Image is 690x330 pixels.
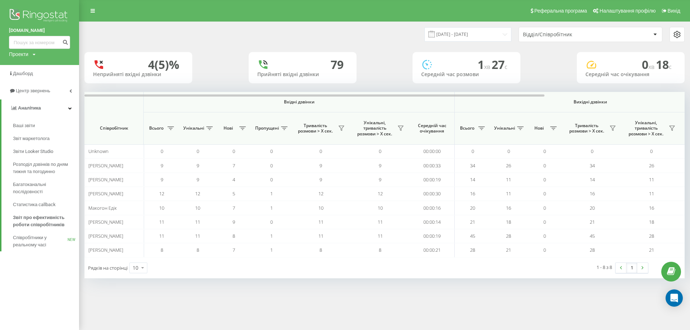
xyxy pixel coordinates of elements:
[484,63,492,71] span: хв
[642,57,656,72] span: 0
[147,125,165,131] span: Всього
[566,123,607,134] span: Тривалість розмови > Х сек.
[13,148,53,155] span: Звіти Looker Studio
[197,148,199,154] span: 0
[507,148,510,154] span: 0
[506,247,511,253] span: 21
[331,58,344,71] div: 79
[354,120,395,137] span: Унікальні, тривалість розмови > Х сек.
[590,247,595,253] span: 28
[649,176,654,183] span: 11
[470,247,475,253] span: 28
[458,125,476,131] span: Всього
[318,205,323,211] span: 10
[543,190,546,197] span: 0
[197,162,199,169] span: 9
[270,219,273,225] span: 0
[13,158,79,178] a: Розподіл дзвінків по дням тижня та погодинно
[543,219,546,225] span: 0
[591,148,593,154] span: 0
[666,289,683,307] div: Open Intercom Messenger
[295,123,336,134] span: Тривалість розмови > Х сек.
[9,7,70,25] img: Ringostat logo
[13,201,56,208] span: Статистика callback
[319,162,322,169] span: 9
[93,71,184,78] div: Неприйняті вхідні дзвінки
[410,187,455,201] td: 00:00:30
[590,162,595,169] span: 34
[648,63,656,71] span: хв
[255,125,279,131] span: Пропущені
[270,148,273,154] span: 0
[13,119,79,132] a: Ваші звіти
[378,190,383,197] span: 12
[410,215,455,229] td: 00:00:14
[649,190,654,197] span: 11
[470,233,475,239] span: 45
[668,8,680,14] span: Вихід
[270,205,273,211] span: 1
[597,264,612,271] div: 1 - 8 з 8
[195,219,200,225] span: 11
[656,57,672,72] span: 18
[13,132,79,145] a: Звіт маркетолога
[492,57,507,72] span: 27
[88,162,123,169] span: [PERSON_NAME]
[506,190,511,197] span: 11
[494,125,515,131] span: Унікальні
[543,233,546,239] span: 0
[233,148,235,154] span: 0
[159,205,164,211] span: 10
[530,125,548,131] span: Нові
[590,190,595,197] span: 16
[161,247,163,253] span: 8
[233,162,235,169] span: 7
[88,176,123,183] span: [PERSON_NAME]
[649,219,654,225] span: 18
[379,247,381,253] span: 8
[471,148,474,154] span: 0
[161,148,163,154] span: 0
[18,105,41,111] span: Аналiтика
[233,247,235,253] span: 7
[13,214,75,228] span: Звіт про ефективність роботи співробітників
[195,233,200,239] span: 11
[626,263,637,273] a: 1
[543,162,546,169] span: 0
[1,99,79,117] a: Аналiтика
[270,190,273,197] span: 1
[379,176,381,183] span: 9
[590,205,595,211] span: 20
[318,233,323,239] span: 11
[506,205,511,211] span: 16
[13,145,79,158] a: Звіти Looker Studio
[590,219,595,225] span: 21
[590,233,595,239] span: 45
[470,219,475,225] span: 21
[669,63,672,71] span: c
[161,176,163,183] span: 9
[270,247,273,253] span: 1
[13,135,50,142] span: Звіт маркетолога
[506,219,511,225] span: 18
[410,144,455,158] td: 00:00:00
[233,233,235,239] span: 8
[162,99,436,105] span: Вхідні дзвінки
[650,148,653,154] span: 0
[470,205,475,211] span: 20
[233,205,235,211] span: 7
[523,32,609,38] div: Відділ/Співробітник
[505,63,507,71] span: c
[13,211,79,231] a: Звіт про ефективність роботи співробітників
[233,190,235,197] span: 5
[159,190,164,197] span: 12
[506,162,511,169] span: 26
[195,190,200,197] span: 12
[599,8,655,14] span: Налаштування профілю
[91,125,137,131] span: Співробітник
[378,233,383,239] span: 11
[270,233,273,239] span: 1
[233,219,235,225] span: 9
[506,233,511,239] span: 28
[410,243,455,257] td: 00:00:21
